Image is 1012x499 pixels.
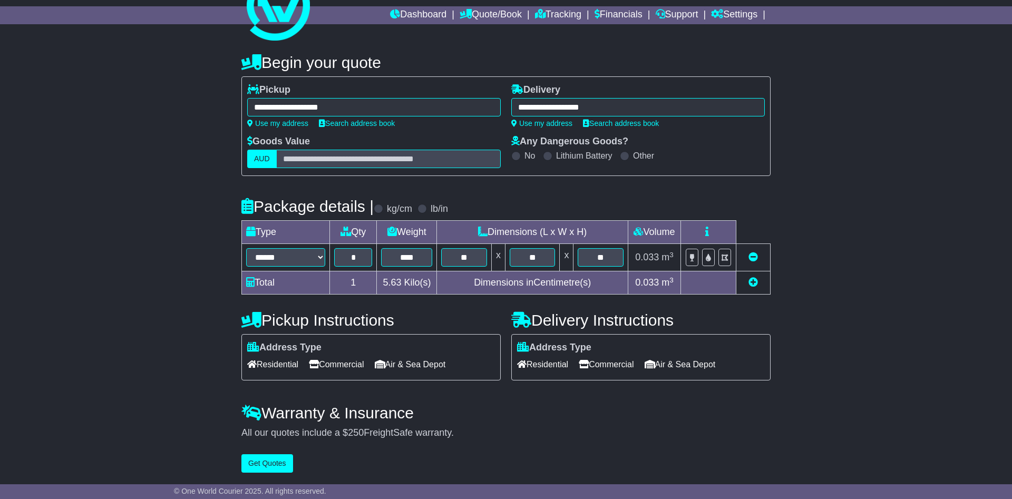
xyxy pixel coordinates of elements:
h4: Delivery Instructions [511,311,771,329]
a: Quote/Book [460,6,522,24]
a: Search address book [319,119,395,128]
a: Add new item [748,277,758,288]
h4: Begin your quote [241,54,771,71]
sup: 3 [669,251,674,259]
label: Any Dangerous Goods? [511,136,628,148]
span: Residential [517,356,568,373]
label: kg/cm [387,203,412,215]
td: Weight [377,221,437,244]
h4: Pickup Instructions [241,311,501,329]
label: Other [633,151,654,161]
label: Delivery [511,84,560,96]
h4: Warranty & Insurance [241,404,771,422]
span: Commercial [579,356,634,373]
button: Get Quotes [241,454,293,473]
span: Air & Sea Depot [645,356,716,373]
td: Volume [628,221,680,244]
td: Total [242,271,330,295]
span: 0.033 [635,252,659,262]
div: All our quotes include a $ FreightSafe warranty. [241,427,771,439]
a: Search address book [583,119,659,128]
td: x [560,244,573,271]
a: Dashboard [390,6,446,24]
span: m [661,277,674,288]
span: Commercial [309,356,364,373]
td: Type [242,221,330,244]
span: m [661,252,674,262]
sup: 3 [669,276,674,284]
label: Address Type [247,342,322,354]
span: 0.033 [635,277,659,288]
span: 5.63 [383,277,401,288]
td: 1 [330,271,377,295]
td: Dimensions (L x W x H) [437,221,628,244]
span: 250 [348,427,364,438]
a: Financials [595,6,643,24]
a: Use my address [247,119,308,128]
label: lb/in [431,203,448,215]
label: No [524,151,535,161]
td: Dimensions in Centimetre(s) [437,271,628,295]
a: Tracking [535,6,581,24]
h4: Package details | [241,198,374,215]
label: Pickup [247,84,290,96]
a: Remove this item [748,252,758,262]
label: Address Type [517,342,591,354]
td: x [491,244,505,271]
td: Qty [330,221,377,244]
label: Lithium Battery [556,151,612,161]
span: Air & Sea Depot [375,356,446,373]
a: Support [656,6,698,24]
a: Use my address [511,119,572,128]
span: Residential [247,356,298,373]
td: Kilo(s) [377,271,437,295]
label: Goods Value [247,136,310,148]
label: AUD [247,150,277,168]
span: © One World Courier 2025. All rights reserved. [174,487,326,495]
a: Settings [711,6,757,24]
